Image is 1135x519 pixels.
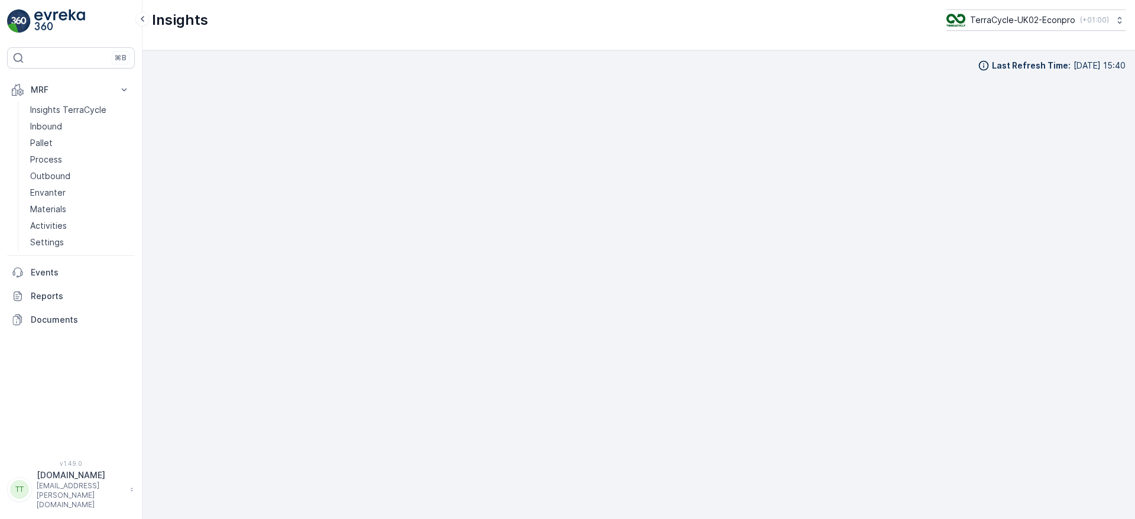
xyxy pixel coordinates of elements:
[30,154,62,166] p: Process
[7,469,135,510] button: TT[DOMAIN_NAME][EMAIL_ADDRESS][PERSON_NAME][DOMAIN_NAME]
[31,290,130,302] p: Reports
[992,60,1071,72] p: Last Refresh Time :
[25,102,135,118] a: Insights TerraCycle
[25,118,135,135] a: Inbound
[30,121,62,132] p: Inbound
[30,220,67,232] p: Activities
[25,201,135,218] a: Materials
[1080,15,1109,25] p: ( +01:00 )
[7,284,135,308] a: Reports
[946,9,1126,31] button: TerraCycle-UK02-Econpro(+01:00)
[115,53,127,63] p: ⌘B
[31,314,130,326] p: Documents
[25,234,135,251] a: Settings
[34,9,85,33] img: logo_light-DOdMpM7g.png
[25,184,135,201] a: Envanter
[25,218,135,234] a: Activities
[152,11,208,30] p: Insights
[7,261,135,284] a: Events
[25,168,135,184] a: Outbound
[31,84,111,96] p: MRF
[37,469,124,481] p: [DOMAIN_NAME]
[1074,60,1126,72] p: [DATE] 15:40
[30,137,53,149] p: Pallet
[7,9,31,33] img: logo
[7,308,135,332] a: Documents
[30,203,66,215] p: Materials
[37,481,124,510] p: [EMAIL_ADDRESS][PERSON_NAME][DOMAIN_NAME]
[31,267,130,278] p: Events
[946,14,965,27] img: terracycle_logo_wKaHoWT.png
[30,187,66,199] p: Envanter
[25,151,135,168] a: Process
[10,480,29,499] div: TT
[30,104,106,116] p: Insights TerraCycle
[970,14,1075,26] p: TerraCycle-UK02-Econpro
[30,236,64,248] p: Settings
[7,78,135,102] button: MRF
[25,135,135,151] a: Pallet
[30,170,70,182] p: Outbound
[7,460,135,467] span: v 1.49.0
